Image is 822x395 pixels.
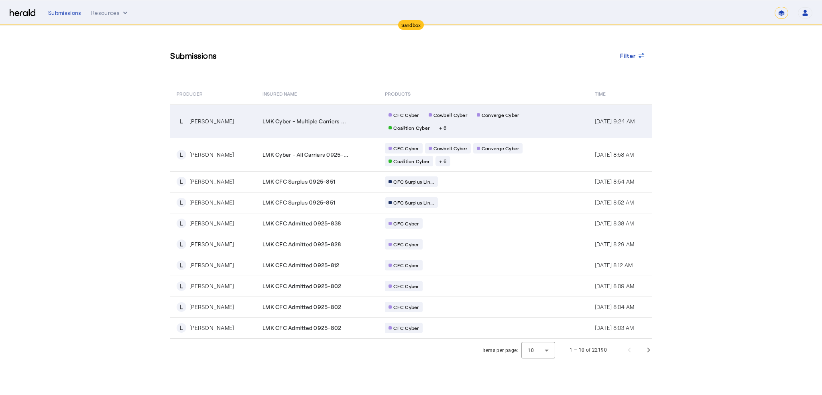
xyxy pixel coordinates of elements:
div: [PERSON_NAME] [189,219,234,227]
img: Herald Logo [10,9,35,17]
span: [DATE] 8:04 AM [595,303,635,310]
span: Cowbell Cyber [433,145,467,151]
span: [DATE] 9:24 AM [595,118,635,125]
button: Resources dropdown menu [91,9,129,17]
div: [PERSON_NAME] [189,261,234,269]
div: L [177,323,186,333]
span: CFC Cyber [393,325,419,331]
span: [DATE] 8:03 AM [595,324,634,331]
span: [DATE] 8:52 AM [595,199,634,206]
span: [DATE] 8:58 AM [595,151,634,158]
span: LMK CFC Admitted 0925-838 [262,219,341,227]
span: PRODUCTS [385,89,411,97]
span: CFC Cyber [393,262,419,268]
div: L [177,239,186,249]
div: [PERSON_NAME] [189,303,234,311]
span: LMK CFC Admitted 0925-828 [262,240,341,248]
span: CFC Surplus Lin... [393,199,434,206]
div: L [177,117,186,126]
div: [PERSON_NAME] [189,178,234,186]
div: L [177,150,186,160]
span: CFC Cyber [393,112,419,118]
button: Filter [614,48,652,63]
div: [PERSON_NAME] [189,151,234,159]
span: PRODUCER [177,89,203,97]
span: CFC Surplus Lin... [393,178,434,185]
span: [DATE] 8:29 AM [595,241,635,248]
div: Items per page: [482,346,518,354]
span: CFC Cyber [393,145,419,151]
span: Time [595,89,606,97]
span: LMK CFC Admitted 0925-802 [262,303,341,311]
span: [DATE] 8:38 AM [595,220,634,227]
div: [PERSON_NAME] [189,240,234,248]
span: CFC Cyber [393,283,419,289]
span: CFC Cyber [393,241,419,248]
span: Filter [620,51,636,60]
span: LMK CFC Admitted 0925-812 [262,261,339,269]
div: Sandbox [398,20,424,30]
span: Insured Name [262,89,297,97]
span: LMK Cyber - All Carriers 0925-... [262,151,348,159]
span: Converge Cyber [482,112,519,118]
span: LMK CFC Surplus 0925-851 [262,199,335,207]
span: [DATE] 8:54 AM [595,178,635,185]
div: L [177,260,186,270]
span: LMK CFC Admitted 0925-802 [262,324,341,332]
span: LMK Cyber - Multiple Carriers ... [262,117,346,125]
div: [PERSON_NAME] [189,117,234,125]
span: + 6 [439,158,447,164]
span: [DATE] 8:09 AM [595,282,635,289]
div: Submissions [48,9,81,17]
div: L [177,302,186,312]
div: L [177,219,186,228]
span: CFC Cyber [393,304,419,310]
span: + 6 [439,125,447,131]
span: Coalition Cyber [393,125,429,131]
span: [DATE] 8:12 AM [595,262,633,268]
span: LMK CFC Admitted 0925-802 [262,282,341,290]
span: Converge Cyber [482,145,519,151]
button: Next page [639,340,658,360]
span: Coalition Cyber [393,158,429,164]
span: CFC Cyber [393,220,419,227]
div: 1 – 10 of 22190 [570,346,607,354]
div: [PERSON_NAME] [189,282,234,290]
h3: Submissions [170,50,217,61]
div: L [177,177,186,186]
div: [PERSON_NAME] [189,324,234,332]
div: L [177,281,186,291]
span: LMK CFC Surplus 0925-851 [262,178,335,186]
span: Cowbell Cyber [433,112,467,118]
table: Table view of all submissions by your platform [170,82,652,339]
div: [PERSON_NAME] [189,199,234,207]
div: L [177,198,186,207]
